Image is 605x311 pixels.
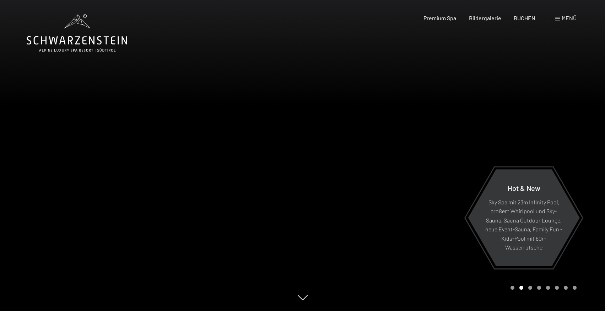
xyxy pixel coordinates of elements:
a: Bildergalerie [469,15,501,21]
div: Carousel Page 6 [555,286,559,290]
div: Carousel Pagination [508,286,577,290]
div: Carousel Page 7 [564,286,568,290]
div: Carousel Page 8 [573,286,577,290]
a: Premium Spa [423,15,456,21]
div: Carousel Page 4 [537,286,541,290]
span: Menü [562,15,577,21]
div: Carousel Page 5 [546,286,550,290]
span: Hot & New [508,183,540,192]
div: Carousel Page 1 [511,286,514,290]
a: Hot & New Sky Spa mit 23m Infinity Pool, großem Whirlpool und Sky-Sauna, Sauna Outdoor Lounge, ne... [468,169,580,267]
p: Sky Spa mit 23m Infinity Pool, großem Whirlpool und Sky-Sauna, Sauna Outdoor Lounge, neue Event-S... [485,197,562,252]
div: Carousel Page 2 (Current Slide) [519,286,523,290]
div: Carousel Page 3 [528,286,532,290]
a: BUCHEN [514,15,535,21]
